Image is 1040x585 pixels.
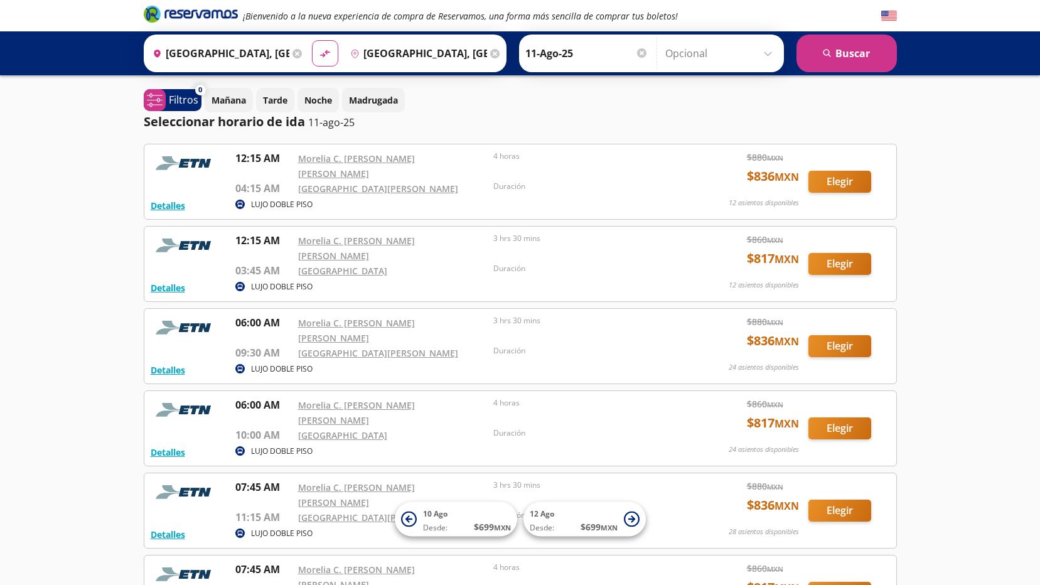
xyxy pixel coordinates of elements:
[493,233,683,244] p: 3 hrs 30 mins
[729,362,799,373] p: 24 asientos disponibles
[808,417,871,439] button: Elegir
[251,528,313,539] p: LUJO DOBLE PISO
[298,347,458,359] a: [GEOGRAPHIC_DATA][PERSON_NAME]
[767,400,783,409] small: MXN
[235,233,292,248] p: 12:15 AM
[151,363,185,377] button: Detalles
[304,94,332,107] p: Noche
[212,94,246,107] p: Mañana
[729,198,799,208] p: 12 asientos disponibles
[493,263,683,274] p: Duración
[349,94,398,107] p: Madrugada
[729,280,799,291] p: 12 asientos disponibles
[342,88,405,112] button: Madrugada
[493,315,683,326] p: 3 hrs 30 mins
[151,199,185,212] button: Detalles
[775,170,799,184] small: MXN
[474,520,511,534] span: $ 699
[601,523,618,532] small: MXN
[151,233,220,258] img: RESERVAMOS
[767,318,783,327] small: MXN
[298,183,458,195] a: [GEOGRAPHIC_DATA][PERSON_NAME]
[235,480,292,495] p: 07:45 AM
[808,335,871,357] button: Elegir
[298,481,415,508] a: Morelia C. [PERSON_NAME] [PERSON_NAME]
[493,427,683,439] p: Duración
[747,397,783,411] span: $ 860
[235,427,292,443] p: 10:00 AM
[747,233,783,246] span: $ 860
[144,89,201,111] button: 0Filtros
[235,315,292,330] p: 06:00 AM
[235,397,292,412] p: 06:00 AM
[243,10,678,22] em: ¡Bienvenido a la nueva experiencia de compra de Reservamos, una forma más sencilla de comprar tus...
[494,523,511,532] small: MXN
[298,399,415,426] a: Morelia C. [PERSON_NAME] [PERSON_NAME]
[493,562,683,573] p: 4 horas
[747,315,783,328] span: $ 880
[747,562,783,575] span: $ 860
[235,181,292,196] p: 04:15 AM
[423,508,448,519] span: 10 Ago
[251,363,313,375] p: LUJO DOBLE PISO
[747,480,783,493] span: $ 880
[775,335,799,348] small: MXN
[251,446,313,457] p: LUJO DOBLE PISO
[235,510,292,525] p: 11:15 AM
[151,397,220,422] img: RESERVAMOS
[147,38,289,69] input: Buscar Origen
[767,235,783,245] small: MXN
[151,281,185,294] button: Detalles
[298,317,415,344] a: Morelia C. [PERSON_NAME] [PERSON_NAME]
[263,94,287,107] p: Tarde
[767,564,783,574] small: MXN
[775,417,799,431] small: MXN
[235,562,292,577] p: 07:45 AM
[493,397,683,409] p: 4 horas
[151,151,220,176] img: RESERVAMOS
[747,331,799,350] span: $ 836
[144,112,305,131] p: Seleccionar horario de ida
[808,500,871,522] button: Elegir
[144,4,238,27] a: Brand Logo
[747,151,783,164] span: $ 880
[251,281,313,292] p: LUJO DOBLE PISO
[151,528,185,541] button: Detalles
[747,496,799,515] span: $ 836
[151,480,220,505] img: RESERVAMOS
[144,4,238,23] i: Brand Logo
[796,35,897,72] button: Buscar
[729,444,799,455] p: 24 asientos disponibles
[747,249,799,268] span: $ 817
[308,115,355,130] p: 11-ago-25
[345,38,487,69] input: Buscar Destino
[298,235,415,262] a: Morelia C. [PERSON_NAME] [PERSON_NAME]
[493,345,683,357] p: Duración
[205,88,253,112] button: Mañana
[235,151,292,166] p: 12:15 AM
[530,522,554,534] span: Desde:
[747,414,799,432] span: $ 817
[423,522,448,534] span: Desde:
[493,181,683,192] p: Duración
[151,315,220,340] img: RESERVAMOS
[665,38,778,69] input: Opcional
[298,512,458,523] a: [GEOGRAPHIC_DATA][PERSON_NAME]
[169,92,198,107] p: Filtros
[525,38,648,69] input: Elegir Fecha
[298,153,415,180] a: Morelia C. [PERSON_NAME] [PERSON_NAME]
[298,429,387,441] a: [GEOGRAPHIC_DATA]
[235,345,292,360] p: 09:30 AM
[493,151,683,162] p: 4 horas
[581,520,618,534] span: $ 699
[493,480,683,491] p: 3 hrs 30 mins
[523,502,646,537] button: 12 AgoDesde:$699MXN
[775,499,799,513] small: MXN
[198,85,202,95] span: 0
[808,171,871,193] button: Elegir
[235,263,292,278] p: 03:45 AM
[256,88,294,112] button: Tarde
[808,253,871,275] button: Elegir
[151,446,185,459] button: Detalles
[298,265,387,277] a: [GEOGRAPHIC_DATA]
